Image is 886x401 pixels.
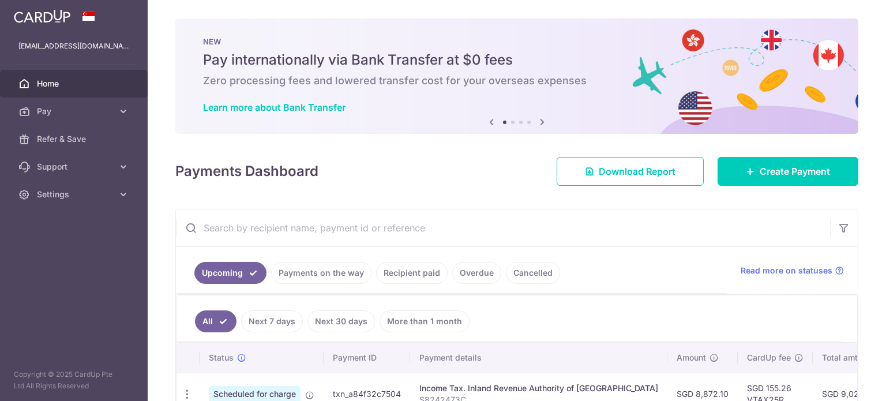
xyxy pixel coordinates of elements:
a: Read more on statuses [741,265,844,276]
h4: Payments Dashboard [175,161,318,182]
a: Next 7 days [241,310,303,332]
span: Pay [37,106,113,117]
span: Settings [37,189,113,200]
h5: Pay internationally via Bank Transfer at $0 fees [203,51,831,69]
span: Total amt. [822,352,860,363]
span: Support [37,161,113,173]
p: [EMAIL_ADDRESS][DOMAIN_NAME] [18,40,129,52]
p: NEW [203,37,831,46]
span: Amount [677,352,706,363]
a: Payments on the way [271,262,371,284]
span: Download Report [599,164,675,178]
a: Download Report [557,157,704,186]
a: Create Payment [718,157,858,186]
th: Payment details [410,343,667,373]
span: Create Payment [760,164,830,178]
input: Search by recipient name, payment id or reference [176,209,830,246]
a: Cancelled [506,262,560,284]
a: Learn more about Bank Transfer [203,102,346,113]
span: Read more on statuses [741,265,832,276]
a: Next 30 days [307,310,375,332]
a: More than 1 month [380,310,470,332]
a: All [195,310,236,332]
div: Income Tax. Inland Revenue Authority of [GEOGRAPHIC_DATA] [419,383,658,394]
span: CardUp fee [747,352,791,363]
th: Payment ID [324,343,410,373]
span: Status [209,352,234,363]
a: Upcoming [194,262,266,284]
a: Overdue [452,262,501,284]
h6: Zero processing fees and lowered transfer cost for your overseas expenses [203,74,831,88]
img: CardUp [14,9,70,23]
span: Refer & Save [37,133,113,145]
span: Home [37,78,113,89]
a: Recipient paid [376,262,448,284]
img: Bank transfer banner [175,18,858,134]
